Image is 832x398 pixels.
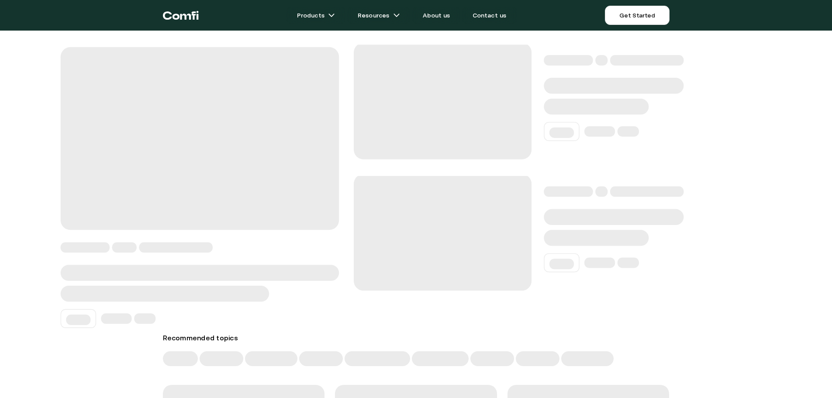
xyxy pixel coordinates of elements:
[354,176,532,293] span: ‌
[544,187,593,197] span: ‌
[412,7,460,24] a: About us
[134,313,155,324] span: ‌
[584,126,615,137] span: ‌
[549,128,574,138] span: ‌
[345,351,410,366] span: ‌
[354,45,532,161] span: ‌
[516,351,559,366] span: ‌
[163,2,199,28] a: Return to the top of the Comfi home page
[347,7,410,24] a: Resourcesarrow icons
[299,351,343,366] span: ‌
[245,351,297,366] span: ‌
[139,242,213,253] span: ‌
[605,6,669,25] a: Get Started
[618,258,639,268] span: ‌
[328,12,335,19] img: arrow icons
[412,351,469,366] span: ‌
[544,78,684,94] span: ‌
[595,55,608,66] span: ‌
[287,7,345,24] a: Productsarrow icons
[544,99,649,115] span: ‌
[60,47,339,230] span: ‌
[393,12,400,19] img: arrow icons
[163,331,670,345] h3: Recommended topics
[544,230,649,246] span: ‌
[549,259,574,269] span: ‌
[595,187,608,197] span: ‌
[66,315,90,325] span: ‌
[60,265,339,281] span: ‌
[101,313,131,324] span: ‌
[112,242,136,253] span: ‌
[584,258,615,268] span: ‌
[610,55,684,66] span: ‌
[60,242,109,253] span: ‌
[610,187,684,197] span: ‌
[544,209,684,225] span: ‌
[561,351,614,366] span: ‌
[544,55,593,66] span: ‌
[163,351,198,366] span: ‌
[200,351,243,366] span: ‌
[618,126,639,137] span: ‌
[462,7,517,24] a: Contact us
[60,286,269,302] span: ‌
[470,351,514,366] span: ‌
